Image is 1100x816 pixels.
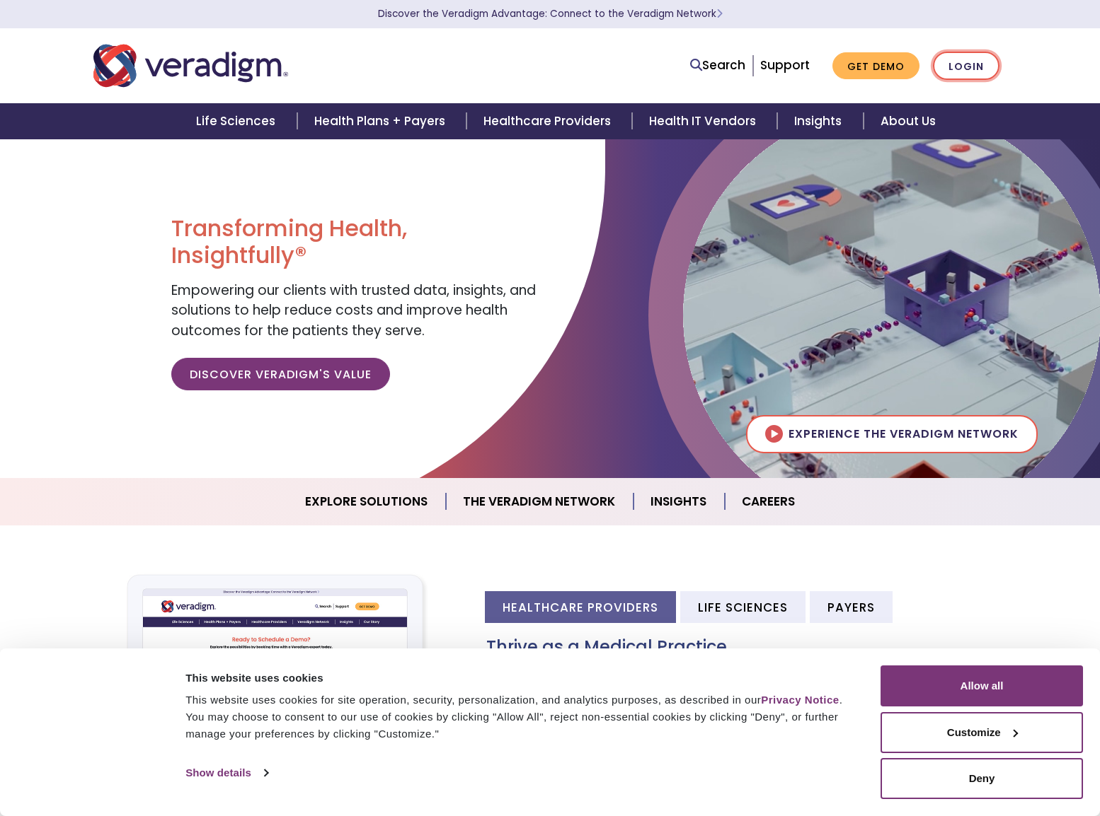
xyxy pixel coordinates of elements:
button: Customize [881,712,1083,753]
a: Get Demo [832,52,919,80]
a: Health IT Vendors [632,103,777,139]
a: Healthcare Providers [466,103,632,139]
a: Privacy Notice [761,694,839,706]
button: Allow all [881,665,1083,706]
li: Life Sciences [680,591,806,623]
a: About Us [864,103,953,139]
a: Life Sciences [179,103,297,139]
a: Discover Veradigm's Value [171,358,390,390]
li: Payers [810,591,893,623]
li: Healthcare Providers [485,591,676,623]
a: Login [933,52,999,81]
h3: Thrive as a Medical Practice [486,637,1007,658]
a: Discover the Veradigm Advantage: Connect to the Veradigm NetworkLearn More [378,7,723,21]
div: This website uses cookies [185,670,849,687]
a: The Veradigm Network [446,484,634,520]
span: Learn More [716,7,723,21]
img: Veradigm logo [93,42,288,89]
span: Empowering our clients with trusted data, insights, and solutions to help reduce costs and improv... [171,281,536,340]
a: Careers [725,484,812,520]
a: Insights [777,103,863,139]
div: This website uses cookies for site operation, security, personalization, and analytics purposes, ... [185,692,849,742]
a: Search [690,56,745,75]
h1: Transforming Health, Insightfully® [171,215,539,269]
a: Health Plans + Payers [297,103,466,139]
a: Support [760,57,810,74]
a: Explore Solutions [288,484,446,520]
button: Deny [881,758,1083,799]
a: Show details [185,762,268,783]
a: Insights [634,484,725,520]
